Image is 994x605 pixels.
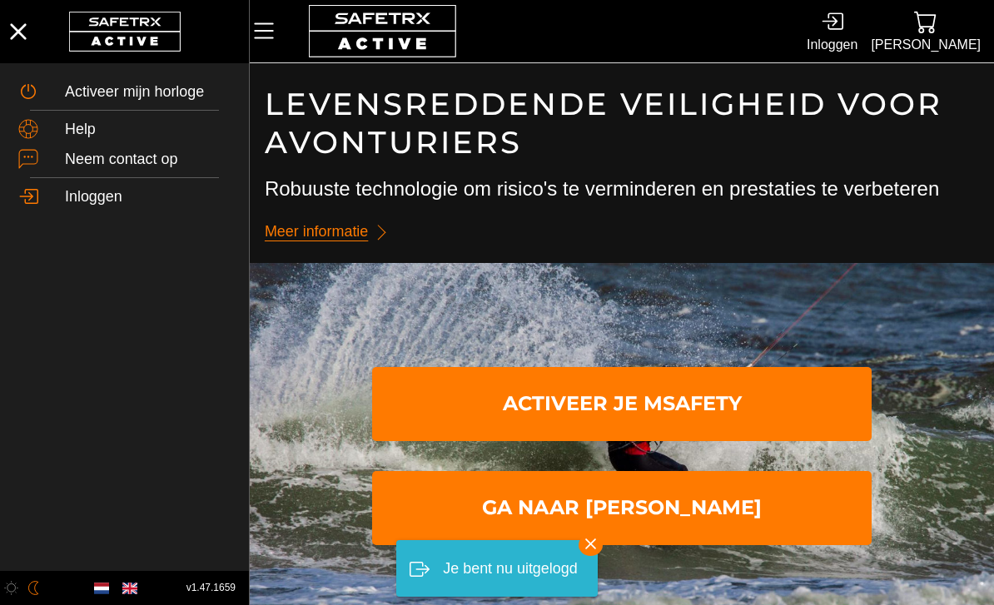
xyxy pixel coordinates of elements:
img: en.svg [122,581,137,596]
span: v1.47.1659 [186,579,236,597]
a: Activeer je mSafety [372,367,872,442]
button: Menu [250,13,291,48]
span: Ga naar [PERSON_NAME] [385,474,858,543]
img: ModeDark.svg [27,581,41,595]
h1: Levensreddende veiligheid voor avonturiers [265,85,979,161]
div: Help [65,121,231,138]
span: Meer informatie [265,219,368,245]
h3: Robuuste technologie om risico's te verminderen en prestaties te verbeteren [265,175,979,203]
span: Activeer je mSafety [385,370,858,439]
div: Inloggen [807,33,857,56]
div: Activeer mijn horloge [65,83,231,101]
button: Dutch [87,574,116,603]
div: Je bent nu uitgelogd [443,553,577,585]
img: Help.svg [18,119,38,139]
div: [PERSON_NAME] [871,33,981,56]
img: ModeLight.svg [4,581,18,595]
img: nl.svg [94,581,109,596]
img: ContactUs.svg [18,149,38,169]
a: Ga naar [PERSON_NAME] [372,471,872,546]
div: Neem contact op [65,151,231,168]
button: English [116,574,144,603]
div: Inloggen [65,188,231,206]
button: v1.47.1659 [176,574,246,602]
a: Meer informatie [265,216,398,248]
